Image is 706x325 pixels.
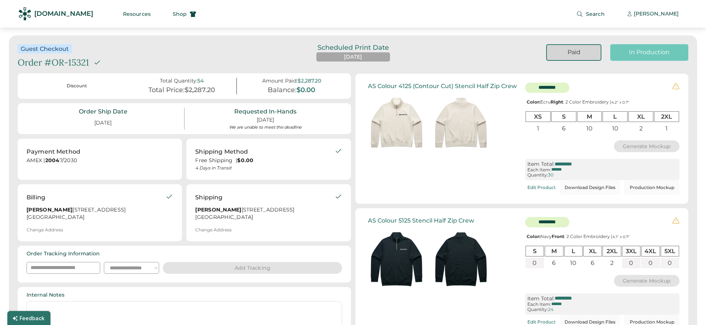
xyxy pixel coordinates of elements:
[628,111,653,122] div: XL
[164,7,205,21] button: Shop
[603,246,621,256] div: 2XL
[525,99,679,105] div: Ecru : 2 Color Embroidery |
[27,157,173,166] div: AMEX | 7/2030
[160,78,197,84] div: Total Quantity:
[628,123,653,133] div: 2
[257,116,274,124] div: [DATE]
[527,99,540,105] strong: Color:
[661,258,679,268] div: 0
[577,123,602,133] div: 10
[603,123,628,133] div: 10
[114,7,159,21] button: Resources
[27,250,100,258] div: Order Tracking Information
[551,99,563,105] strong: Right
[344,53,362,61] div: [DATE]
[18,7,31,20] img: Rendered Logo - Screens
[545,246,563,256] div: M
[268,86,296,94] div: Balance:
[173,11,187,17] span: Shop
[34,9,93,18] div: [DOMAIN_NAME]
[614,140,680,152] button: Generate Mockup
[654,123,679,133] div: 1
[148,86,185,94] div: Total Price:
[551,111,576,122] div: S
[79,108,127,116] div: Order Ship Date
[296,86,315,94] div: $0.00
[527,167,551,172] div: Each Item:
[27,206,73,213] strong: [PERSON_NAME]
[429,92,493,157] img: generate-image
[527,307,548,312] div: Quantity:
[262,78,298,84] div: Amount Paid:
[634,10,679,18] div: [PERSON_NAME]
[364,227,429,291] img: generate-image
[195,227,232,233] div: Change Address
[526,246,544,256] div: S
[568,7,614,21] button: Search
[31,83,123,89] div: Discount
[560,180,620,195] button: Download Design Files
[195,147,248,156] div: Shipping Method
[622,258,640,268] div: 0
[527,161,555,167] div: Item Total:
[624,180,679,195] button: Production Mockup
[556,48,592,56] div: Paid
[45,157,60,164] strong: 2004
[552,234,564,239] strong: Front
[368,217,474,224] div: AS Colour 5125 Stencil Half Zip Crew
[229,125,302,130] div: We are unable to meet this deadline
[21,45,69,53] div: Guest Checkout
[611,100,629,105] font: 4.2" x 0.7"
[18,56,89,69] div: Order #OR-15321
[527,319,556,325] div: Edit Product
[195,157,334,164] div: Free Shipping |
[661,246,679,256] div: 5XL
[583,258,602,268] div: 6
[368,83,517,90] div: AS Colour 4125 (Contour Cut) Stencil Half Zip Crew
[577,111,602,122] div: M
[27,206,166,223] div: [STREET_ADDRESS] [GEOGRAPHIC_DATA]
[551,123,576,133] div: 6
[27,193,45,202] div: Billing
[527,234,540,239] strong: Color:
[564,258,583,268] div: 10
[526,123,551,133] div: 1
[237,157,253,164] strong: $0.00
[614,275,680,287] button: Generate Mockup
[197,78,204,84] div: 54
[195,193,222,202] div: Shipping
[525,234,679,239] div: Navy : 2 Color Embroidery |
[195,206,334,223] div: [STREET_ADDRESS] [GEOGRAPHIC_DATA]
[234,108,296,116] div: Requested In-Hands
[583,246,602,256] div: XL
[527,302,551,307] div: Each Item:
[27,227,63,233] div: Change Address
[526,111,551,122] div: XS
[612,234,630,239] font: 4.1" x 0.7"
[545,258,563,268] div: 6
[527,296,555,302] div: Item Total:
[586,11,605,17] span: Search
[548,307,554,312] div: 24
[622,246,640,256] div: 3XL
[641,258,660,268] div: 0
[548,172,554,178] div: 30
[85,116,120,130] div: [DATE]
[27,147,80,156] div: Payment Method
[298,78,321,84] div: $2,287.20
[195,165,334,171] div: 4 Days in Transit
[564,246,583,256] div: L
[527,172,548,178] div: Quantity:
[641,246,660,256] div: 4XL
[163,262,342,274] button: Add Tracking
[195,206,241,213] strong: [PERSON_NAME]
[527,185,556,190] div: Edit Product
[603,111,628,122] div: L
[185,86,215,94] div: $2,287.20
[27,291,64,299] div: Internal Notes
[619,48,679,56] div: In Production
[364,92,429,157] img: generate-image
[654,111,679,122] div: 2XL
[603,258,621,268] div: 2
[526,258,544,268] div: 0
